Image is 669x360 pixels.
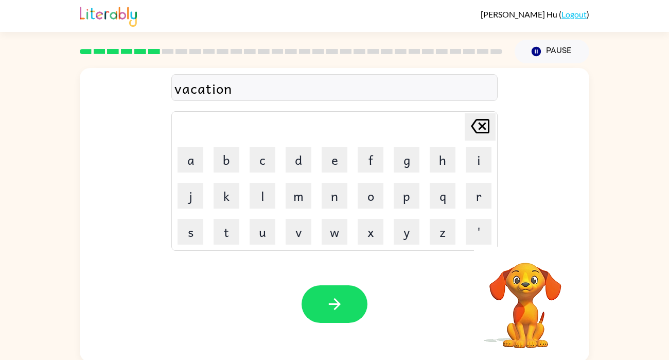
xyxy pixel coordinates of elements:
button: b [214,147,239,173]
button: v [286,219,311,245]
button: n [322,183,347,209]
button: j [178,183,203,209]
button: q [430,183,455,209]
button: f [358,147,383,173]
button: h [430,147,455,173]
button: s [178,219,203,245]
img: Literably [80,4,137,27]
button: r [466,183,491,209]
button: o [358,183,383,209]
button: l [250,183,275,209]
button: e [322,147,347,173]
button: ' [466,219,491,245]
button: g [394,147,419,173]
button: t [214,219,239,245]
button: u [250,219,275,245]
button: c [250,147,275,173]
span: [PERSON_NAME] Hu [481,9,559,19]
button: z [430,219,455,245]
button: p [394,183,419,209]
button: y [394,219,419,245]
div: vacation [174,77,495,99]
button: m [286,183,311,209]
div: ( ) [481,9,589,19]
button: i [466,147,491,173]
button: d [286,147,311,173]
button: a [178,147,203,173]
button: x [358,219,383,245]
button: Pause [515,40,589,63]
button: w [322,219,347,245]
a: Logout [561,9,587,19]
video: Your browser must support playing .mp4 files to use Literably. Please try using another browser. [474,247,577,350]
button: k [214,183,239,209]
